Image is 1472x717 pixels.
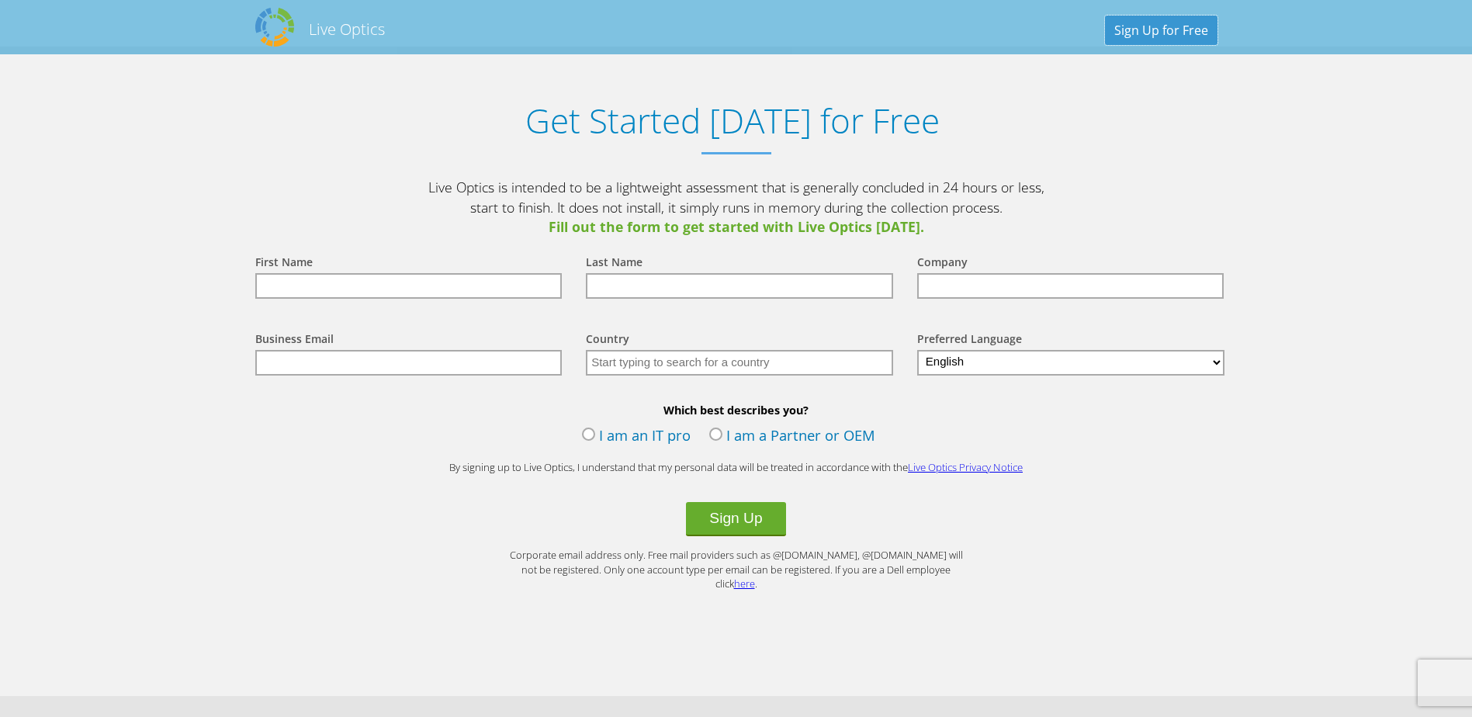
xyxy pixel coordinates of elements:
[309,19,385,40] h2: Live Optics
[908,460,1023,474] a: Live Optics Privacy Notice
[734,577,755,591] a: here
[917,255,968,273] label: Company
[426,178,1047,237] p: Live Optics is intended to be a lightweight assessment that is generally concluded in 24 hours or...
[255,331,334,350] label: Business Email
[586,350,893,376] input: Start typing to search for a country
[240,403,1233,417] b: Which best describes you?
[686,502,785,536] button: Sign Up
[255,8,294,47] img: Dell Dpack
[240,101,1225,140] h1: Get Started [DATE] for Free
[426,460,1047,475] p: By signing up to Live Optics, I understand that my personal data will be treated in accordance wi...
[426,217,1047,237] span: Fill out the form to get started with Live Optics [DATE].
[586,331,629,350] label: Country
[917,331,1022,350] label: Preferred Language
[709,425,875,449] label: I am a Partner or OEM
[255,255,313,273] label: First Name
[504,548,969,591] p: Corporate email address only. Free mail providers such as @[DOMAIN_NAME], @[DOMAIN_NAME] will not...
[582,425,691,449] label: I am an IT pro
[586,255,642,273] label: Last Name
[1105,16,1217,45] a: Sign Up for Free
